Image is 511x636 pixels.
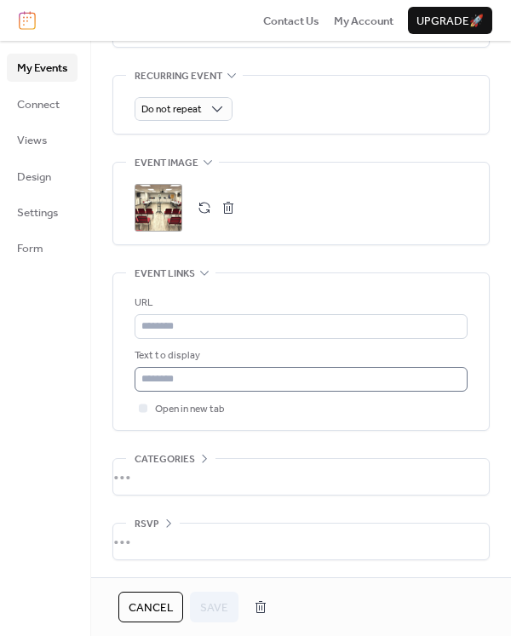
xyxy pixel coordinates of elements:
[17,60,67,77] span: My Events
[135,266,195,283] span: Event links
[17,169,51,186] span: Design
[334,13,393,30] span: My Account
[17,240,43,257] span: Form
[17,96,60,113] span: Connect
[118,592,183,622] button: Cancel
[7,163,78,190] a: Design
[113,459,489,495] div: •••
[135,67,222,84] span: Recurring event
[17,204,58,221] span: Settings
[141,100,202,119] span: Do not repeat
[263,13,319,30] span: Contact Us
[135,184,182,232] div: ;
[135,295,464,312] div: URL
[7,90,78,117] a: Connect
[7,126,78,153] a: Views
[334,12,393,29] a: My Account
[7,234,78,261] a: Form
[135,516,159,533] span: RSVP
[19,11,36,30] img: logo
[17,132,47,149] span: Views
[7,198,78,226] a: Settings
[129,599,173,616] span: Cancel
[155,401,225,418] span: Open in new tab
[113,524,489,559] div: •••
[135,347,464,364] div: Text to display
[7,54,78,81] a: My Events
[135,451,195,468] span: Categories
[135,155,198,172] span: Event image
[408,7,492,34] button: Upgrade🚀
[416,13,484,30] span: Upgrade 🚀
[263,12,319,29] a: Contact Us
